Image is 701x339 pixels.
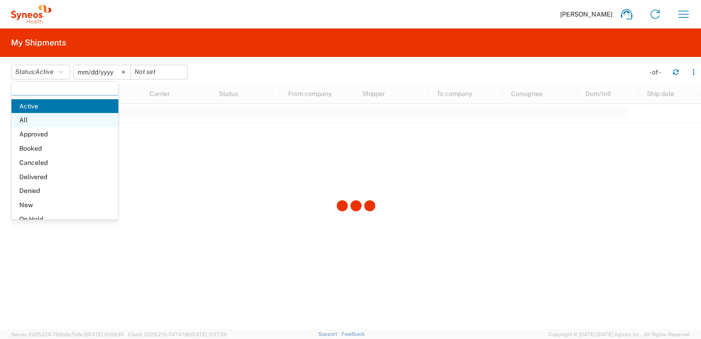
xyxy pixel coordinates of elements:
span: Server: 2025.21.0-769a9a7b8c3 [11,332,124,337]
span: Client: 2025.21.0-7d7479b [128,332,227,337]
span: Denied [11,184,118,198]
input: Not set [131,65,187,79]
span: Active [11,99,118,113]
input: Not set [74,65,130,79]
span: [DATE] 10:09:35 [87,332,124,337]
a: Support [318,331,341,337]
span: New [11,198,118,212]
button: Status:Active [11,65,70,79]
span: [PERSON_NAME] [560,10,612,18]
span: Approved [11,127,118,141]
span: On Hold [11,212,118,226]
span: Copyright © [DATE]-[DATE] Agistix Inc., All Rights Reserved [549,330,690,339]
div: - of - [649,68,665,76]
a: Feedback [341,331,365,337]
span: Booked [11,141,118,156]
span: [DATE] 11:37:29 [191,332,227,337]
span: Active [35,68,54,75]
span: Delivered [11,170,118,184]
span: Canceled [11,156,118,170]
h2: My Shipments [11,37,66,48]
span: All [11,113,118,127]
